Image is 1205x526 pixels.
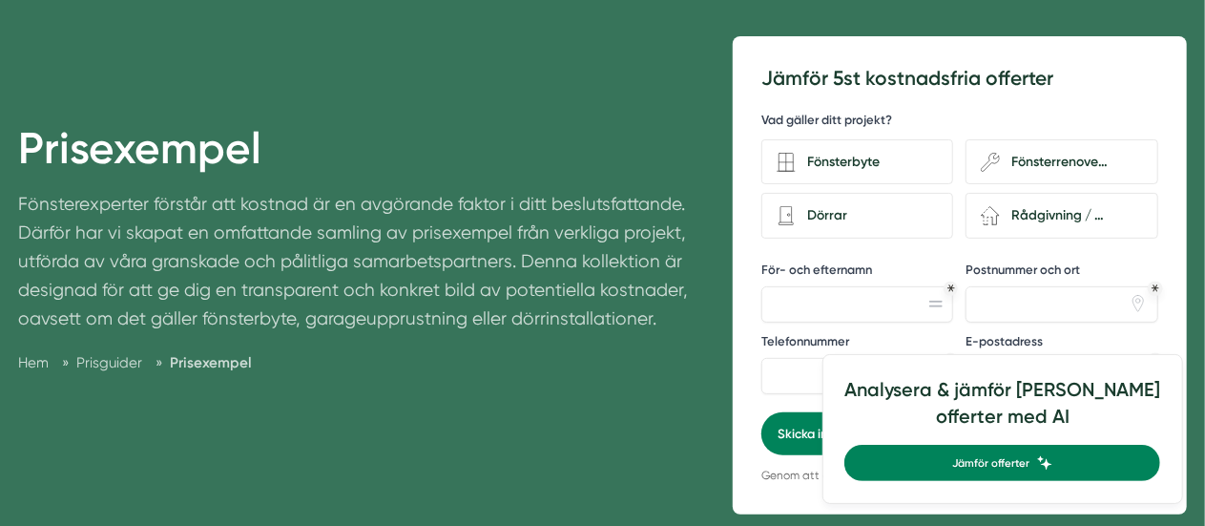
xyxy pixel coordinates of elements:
[18,190,689,342] p: Fönsterexperter förstår att kostnad är en avgörande faktor i ditt beslutsfattande. Därför har vi ...
[170,354,252,371] a: Prisexempel
[76,354,146,371] a: Prisguider
[761,467,1158,486] p: Genom att använda formuläret godkänner du vår integritetspolicy.
[761,112,892,133] h5: Vad gäller ditt projekt?
[76,354,142,371] span: Prisguider
[966,333,1157,354] label: E-postadress
[18,354,49,371] a: Hem
[761,65,1158,92] h3: Jämför 5st kostnadsfria offerter
[761,262,953,283] label: För- och efternamn
[952,454,1029,472] span: Jämför offerter
[844,445,1160,481] a: Jämför offerter
[18,123,689,190] h1: Prisexempel
[761,412,844,455] button: Skicka in
[1152,284,1159,292] div: Obligatoriskt
[62,351,69,374] span: »
[844,377,1160,445] h4: Analysera & jämför [PERSON_NAME] offerter med AI
[966,262,1157,283] label: Postnummer och ort
[947,284,955,292] div: Obligatoriskt
[18,351,689,374] nav: Breadcrumb
[761,333,953,354] label: Telefonnummer
[156,351,162,374] span: »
